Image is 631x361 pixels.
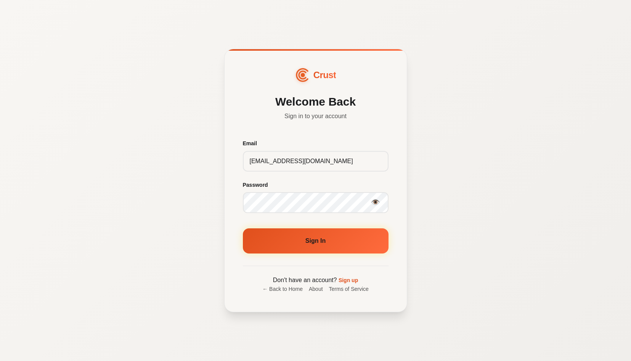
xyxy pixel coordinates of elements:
[243,95,389,109] h2: Welcome Back
[243,151,389,172] input: your@email.com
[313,68,336,82] span: Crust
[243,275,389,285] p: Don't have an account?
[243,112,389,121] p: Sign in to your account
[243,228,389,254] button: Sign In
[309,285,323,293] a: About
[368,195,383,210] button: Show password
[329,285,369,293] a: Terms of Service
[262,285,303,293] a: ← Back to Home
[243,181,389,189] label: Password
[243,139,389,148] label: Email
[295,67,310,83] img: CrustAI
[339,277,358,283] a: Sign up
